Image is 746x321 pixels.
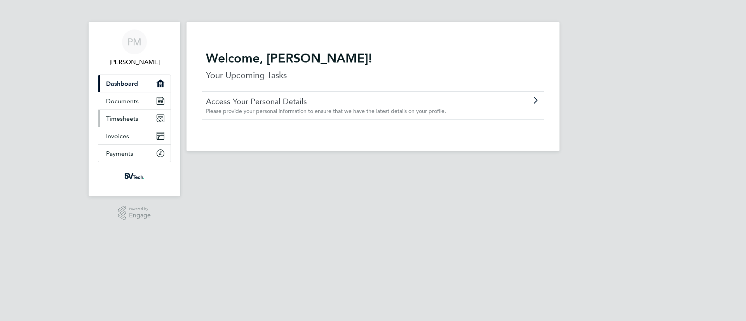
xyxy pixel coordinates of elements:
[206,108,446,115] span: Please provide your personal information to ensure that we have the latest details on your profile.
[89,22,180,196] nav: Main navigation
[206,69,540,82] p: Your Upcoming Tasks
[98,92,171,109] a: Documents
[206,96,496,106] a: Access Your Personal Details
[98,110,171,127] a: Timesheets
[106,97,139,105] span: Documents
[98,29,171,67] a: PM[PERSON_NAME]
[123,170,146,182] img: weare5values-logo-retina.png
[129,206,151,212] span: Powered by
[106,150,133,157] span: Payments
[129,212,151,219] span: Engage
[98,127,171,144] a: Invoices
[127,37,141,47] span: PM
[98,75,171,92] a: Dashboard
[206,50,540,66] h2: Welcome, [PERSON_NAME]!
[98,170,171,182] a: Go to home page
[106,132,129,140] span: Invoices
[106,80,138,87] span: Dashboard
[106,115,138,122] span: Timesheets
[98,145,171,162] a: Payments
[118,206,151,220] a: Powered byEngage
[98,57,171,67] span: Paul Mallard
